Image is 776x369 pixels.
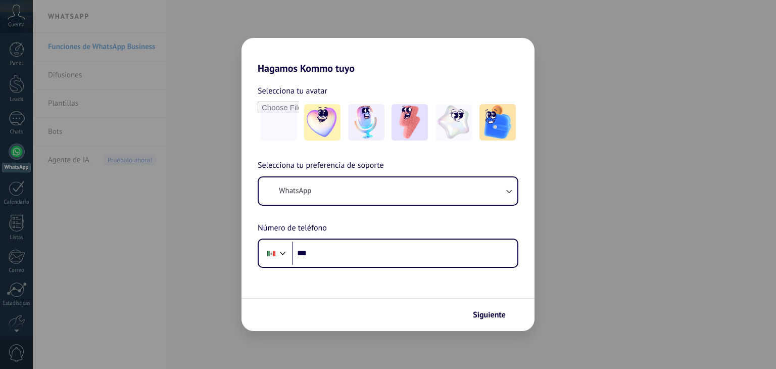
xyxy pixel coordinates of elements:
[392,104,428,141] img: -3.jpeg
[468,306,519,324] button: Siguiente
[473,311,506,318] span: Siguiente
[435,104,472,141] img: -4.jpeg
[258,222,327,235] span: Número de teléfono
[479,104,516,141] img: -5.jpeg
[348,104,384,141] img: -2.jpeg
[258,84,327,98] span: Selecciona tu avatar
[279,186,311,196] span: WhatsApp
[259,177,517,205] button: WhatsApp
[241,38,535,74] h2: Hagamos Kommo tuyo
[258,159,384,172] span: Selecciona tu preferencia de soporte
[262,243,281,264] div: Mexico: + 52
[304,104,341,141] img: -1.jpeg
